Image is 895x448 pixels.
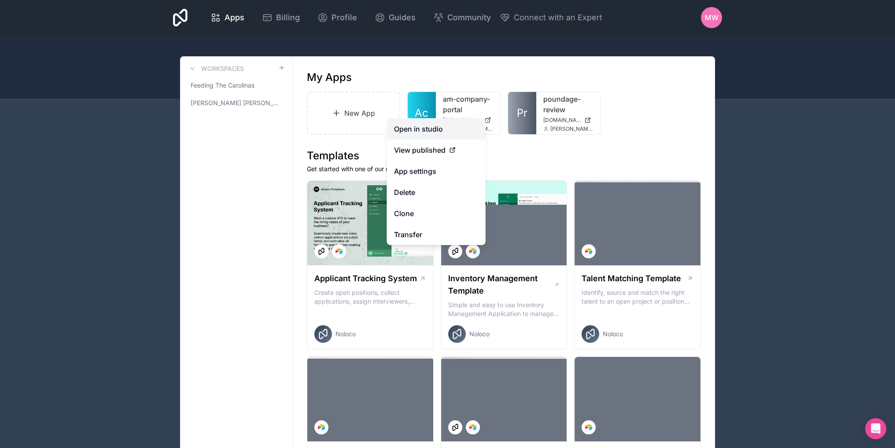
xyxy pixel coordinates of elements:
a: Profile [310,8,364,27]
button: Connect with an Expert [500,11,602,24]
a: Apps [203,8,251,27]
span: Noloco [335,330,356,338]
h1: Applicant Tracking System [314,272,417,285]
span: Ac [415,106,428,120]
a: [PERSON_NAME] [PERSON_NAME] [187,95,285,111]
a: View published [387,140,486,161]
a: New App [307,92,400,135]
img: Airtable Logo [585,248,592,255]
h3: Workspaces [201,64,244,73]
h1: Templates [307,149,701,163]
a: Clone [387,203,486,224]
a: [DOMAIN_NAME] [543,117,593,124]
p: Identify, source and match the right talent to an open project or position with our Talent Matchi... [582,288,693,306]
img: Airtable Logo [469,248,476,255]
a: poundage-review [543,94,593,115]
span: Billing [276,11,300,24]
span: Apps [225,11,244,24]
a: App settings [387,161,486,182]
span: Guides [389,11,416,24]
a: Open in studio [387,118,486,140]
h1: My Apps [307,70,352,84]
span: [PERSON_NAME][EMAIL_ADDRESS][DOMAIN_NAME] [550,125,593,132]
a: Billing [255,8,307,27]
h1: Inventory Management Template [448,272,554,297]
img: Airtable Logo [335,248,343,255]
p: Simple and easy to use Inventory Management Application to manage your stock, orders and Manufact... [448,301,560,318]
a: [DOMAIN_NAME] [443,117,493,124]
img: Airtable Logo [585,424,592,431]
span: Community [447,11,491,24]
span: View published [394,145,446,155]
a: Guides [368,8,423,27]
span: Feeding The Carolinas [191,81,254,90]
a: Transfer [387,224,486,245]
span: Noloco [603,330,623,338]
div: Open Intercom Messenger [865,418,886,439]
a: Community [426,8,498,27]
span: [DOMAIN_NAME] [443,117,481,124]
p: Get started with one of our ready-made templates [307,165,701,173]
a: am-company-portal [443,94,493,115]
img: Airtable Logo [318,424,325,431]
a: Ac [408,92,436,134]
p: Create open positions, collect applications, assign interviewers, centralise candidate feedback a... [314,288,426,306]
button: Delete [387,182,486,203]
a: Pr [508,92,536,134]
h1: Talent Matching Template [582,272,681,285]
span: [PERSON_NAME] [PERSON_NAME] [191,99,278,107]
img: Airtable Logo [469,424,476,431]
span: Noloco [469,330,490,338]
a: Feeding The Carolinas [187,77,285,93]
span: Profile [331,11,357,24]
span: MW [705,12,718,23]
span: Connect with an Expert [514,11,602,24]
span: [DOMAIN_NAME] [543,117,581,124]
a: Workspaces [187,63,244,74]
span: Pr [517,106,527,120]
